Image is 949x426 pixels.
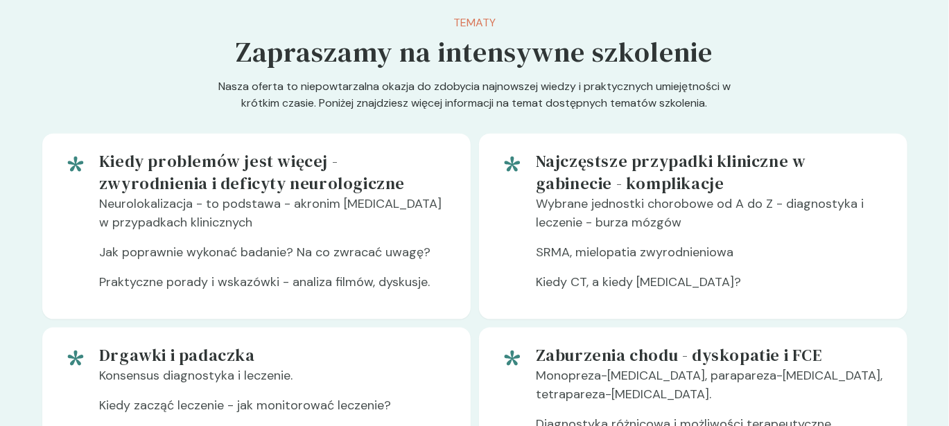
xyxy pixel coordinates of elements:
[99,273,449,303] p: Praktyczne porady i wskazówki - analiza filmów, dyskusje.
[536,344,885,366] h5: Zaburzenia chodu - dyskopatie i FCE
[99,243,449,273] p: Jak poprawnie wykonać badanie? Na co zwracać uwagę?
[99,195,449,243] p: Neurolokalizacja - to podstawa - akronim [MEDICAL_DATA] w przypadkach klinicznych
[536,273,885,303] p: Kiedy CT, a kiedy [MEDICAL_DATA]?
[99,344,449,366] h5: Drgawki i padaczka
[236,31,713,73] h5: Zapraszamy na intensywne szkolenie
[236,15,713,31] p: Tematy
[99,150,449,195] h5: Kiedy problemów jest więcej - zwyrodnienia i deficyty neurologiczne
[99,366,449,396] p: Konsensus diagnostyka i leczenie.
[536,243,885,273] p: SRMA, mielopatia zwyrodnieniowa
[99,396,449,426] p: Kiedy zacząć leczenie - jak monitorować leczenie?
[536,195,885,243] p: Wybrane jednostki chorobowe od A do Z - diagnostyka i leczenie - burza mózgów
[209,78,741,134] p: Nasza oferta to niepowtarzalna okazja do zdobycia najnowszej wiedzy i praktycznych umiejętności w...
[536,150,885,195] h5: Najczęstsze przypadki kliniczne w gabinecie - komplikacje
[536,366,885,415] p: Monopreza-[MEDICAL_DATA], parapareza-[MEDICAL_DATA], tetrapareza-[MEDICAL_DATA].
